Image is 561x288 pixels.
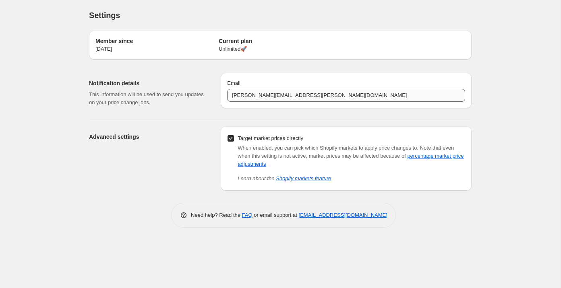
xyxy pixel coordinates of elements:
[238,175,331,181] i: Learn about the
[219,37,342,45] h2: Current plan
[89,91,208,107] p: This information will be used to send you updates on your price change jobs.
[227,80,240,86] span: Email
[89,79,208,87] h2: Notification details
[191,212,242,218] span: Need help? Read the
[238,145,464,167] span: Note that even when this setting is not active, market prices may be affected because of
[238,145,418,151] span: When enabled, you can pick which Shopify markets to apply price changes to.
[89,11,120,20] span: Settings
[276,175,331,181] a: Shopify markets feature
[242,212,253,218] a: FAQ
[219,45,342,53] p: Unlimited 🚀
[299,212,387,218] a: [EMAIL_ADDRESS][DOMAIN_NAME]
[95,37,219,45] h2: Member since
[89,133,208,141] h2: Advanced settings
[238,135,303,141] span: Target market prices directly
[95,45,219,53] p: [DATE]
[253,212,299,218] span: or email support at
